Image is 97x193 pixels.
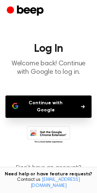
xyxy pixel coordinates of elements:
[5,95,92,118] button: Continue with Google
[5,164,92,182] p: Don’t have an account?
[5,60,92,77] p: Welcome back! Continue with Google to log in.
[4,177,93,189] span: Contact us
[5,43,92,54] h1: Log In
[7,4,45,18] a: Beep
[31,177,80,188] a: [EMAIL_ADDRESS][DOMAIN_NAME]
